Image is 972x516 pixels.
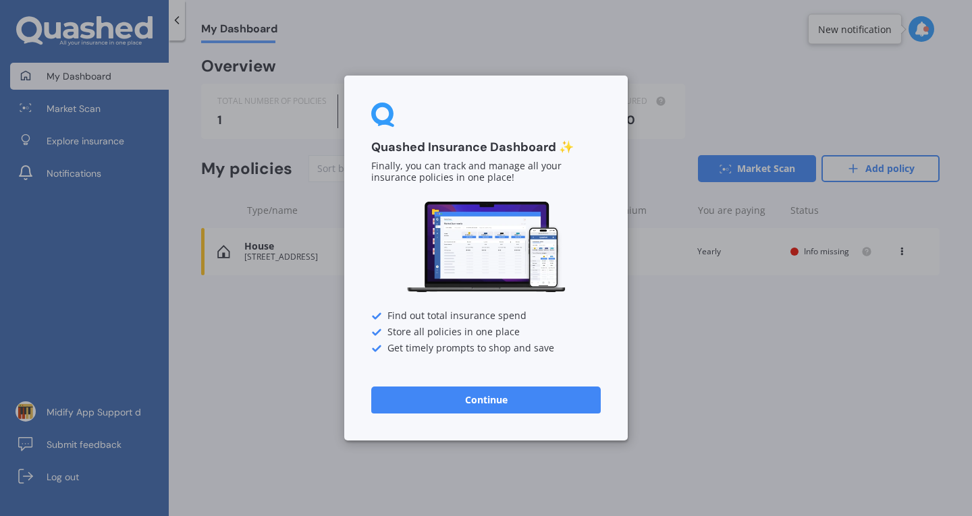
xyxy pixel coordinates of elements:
[371,140,601,155] h3: Quashed Insurance Dashboard ✨
[371,386,601,413] button: Continue
[371,161,601,184] p: Finally, you can track and manage all your insurance policies in one place!
[371,311,601,322] div: Find out total insurance spend
[405,200,567,295] img: Dashboard
[371,343,601,354] div: Get timely prompts to shop and save
[371,327,601,338] div: Store all policies in one place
